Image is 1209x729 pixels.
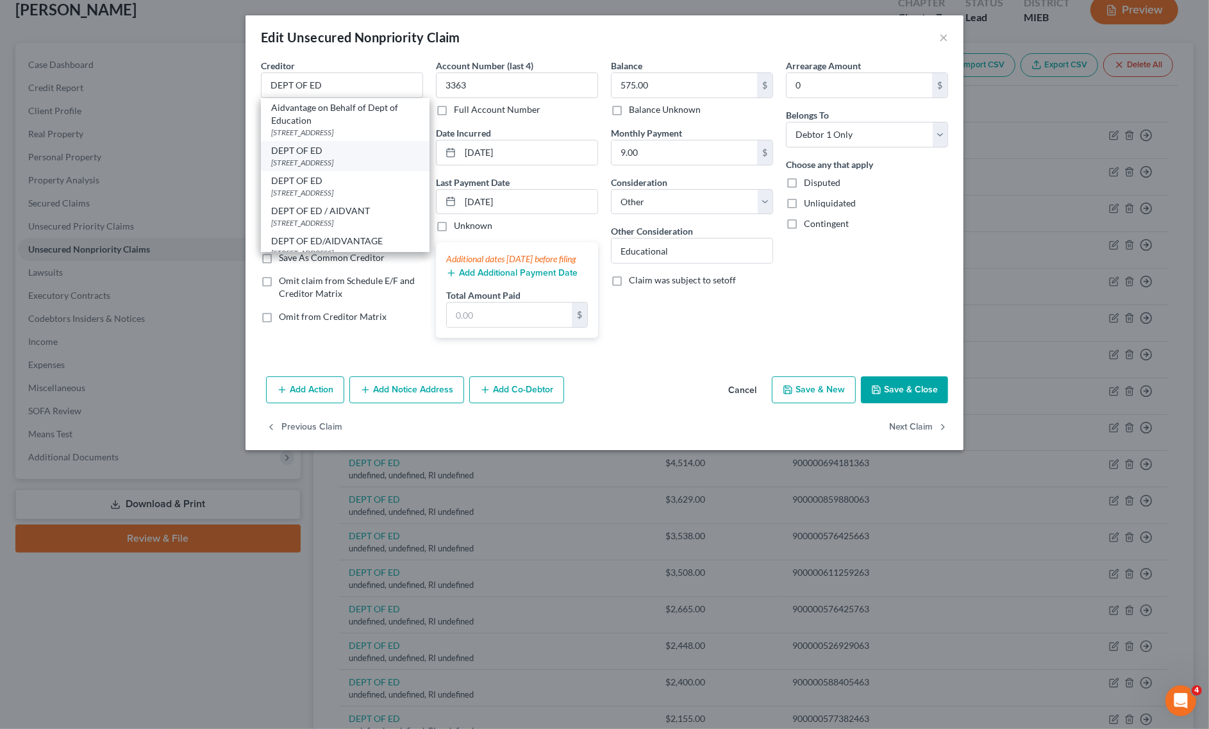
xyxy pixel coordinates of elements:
[279,275,415,299] span: Omit claim from Schedule E/F and Creditor Matrix
[266,376,344,403] button: Add Action
[611,176,667,189] label: Consideration
[446,268,578,278] button: Add Additional Payment Date
[786,110,829,121] span: Belongs To
[611,224,693,238] label: Other Consideration
[611,59,642,72] label: Balance
[271,174,419,187] div: DEPT OF ED
[454,103,540,116] label: Full Account Number
[266,414,342,440] button: Previous Claim
[349,376,464,403] button: Add Notice Address
[804,197,856,208] span: Unliquidated
[261,72,423,98] input: Search creditor by name...
[612,239,772,263] input: Specify...
[279,311,387,322] span: Omit from Creditor Matrix
[436,176,510,189] label: Last Payment Date
[460,190,597,214] input: MM/DD/YYYY
[436,72,598,98] input: XXXX
[271,157,419,168] div: [STREET_ADDRESS]
[612,140,757,165] input: 0.00
[261,28,460,46] div: Edit Unsecured Nonpriority Claim
[469,376,564,403] button: Add Co-Debtor
[612,73,757,97] input: 0.00
[271,217,419,228] div: [STREET_ADDRESS]
[787,73,932,97] input: 0.00
[786,158,873,171] label: Choose any that apply
[757,73,772,97] div: $
[939,29,948,45] button: ×
[454,219,492,232] label: Unknown
[889,414,948,440] button: Next Claim
[271,235,419,247] div: DEPT OF ED/AIDVANTAGE
[271,127,419,138] div: [STREET_ADDRESS]
[446,253,588,265] div: Additional dates [DATE] before filing
[718,378,767,403] button: Cancel
[804,218,849,229] span: Contingent
[436,59,533,72] label: Account Number (last 4)
[436,126,491,140] label: Date Incurred
[861,376,948,403] button: Save & Close
[271,144,419,157] div: DEPT OF ED
[271,247,419,258] div: [STREET_ADDRESS]
[757,140,772,165] div: $
[279,251,385,264] label: Save As Common Creditor
[446,289,521,302] label: Total Amount Paid
[629,274,736,285] span: Claim was subject to setoff
[261,60,295,71] span: Creditor
[772,376,856,403] button: Save & New
[629,103,701,116] label: Balance Unknown
[786,59,861,72] label: Arrearage Amount
[460,140,597,165] input: MM/DD/YYYY
[572,303,587,327] div: $
[447,303,572,327] input: 0.00
[804,177,840,188] span: Disputed
[271,205,419,217] div: DEPT OF ED / AIDVANT
[1192,685,1202,696] span: 4
[1165,685,1196,716] iframe: Intercom live chat
[271,187,419,198] div: [STREET_ADDRESS]
[611,126,682,140] label: Monthly Payment
[932,73,947,97] div: $
[271,101,419,127] div: Aidvantage on Behalf of Dept of Education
